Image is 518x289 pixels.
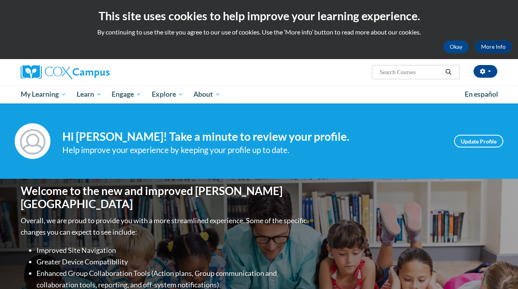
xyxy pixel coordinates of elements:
a: Cox Campus [21,65,172,79]
a: More Info [475,40,512,53]
span: About [193,90,220,99]
div: Help improve your experience by keeping your profile up to date. [62,144,442,157]
span: My Learning [21,90,66,99]
a: My Learning [15,85,72,103]
span: En español [465,90,498,98]
a: About [189,85,226,103]
a: En español [460,86,503,103]
iframe: Button to launch messaging window [486,257,512,283]
a: Update Profile [454,135,503,147]
span: Engage [112,90,141,99]
input: Search Courses [379,67,443,77]
p: Overall, we are proud to provide you with a more streamlined experience. Some of the specific cha... [21,215,309,238]
div: Main menu [9,85,509,103]
p: By continuing to use the site you agree to our use of cookies. Use the ‘More info’ button to read... [6,28,512,36]
a: Engage [106,85,147,103]
img: Profile Image [15,123,50,159]
img: Cox Campus [21,65,110,79]
span: Explore [152,90,184,99]
li: Improved Site Navigation [37,245,309,256]
button: Search [443,67,454,77]
a: Learn [72,85,107,103]
h4: Hi [PERSON_NAME]! Take a minute to review your profile. [62,130,442,144]
h2: This site uses cookies to help improve your learning experience. [6,8,512,24]
button: Account Settings [474,65,497,78]
li: Greater Device Compatibility [37,256,309,268]
span: Learn [77,90,102,99]
a: Explore [147,85,189,103]
button: Okay [443,40,469,53]
h1: Welcome to the new and improved [PERSON_NAME][GEOGRAPHIC_DATA] [21,184,309,211]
